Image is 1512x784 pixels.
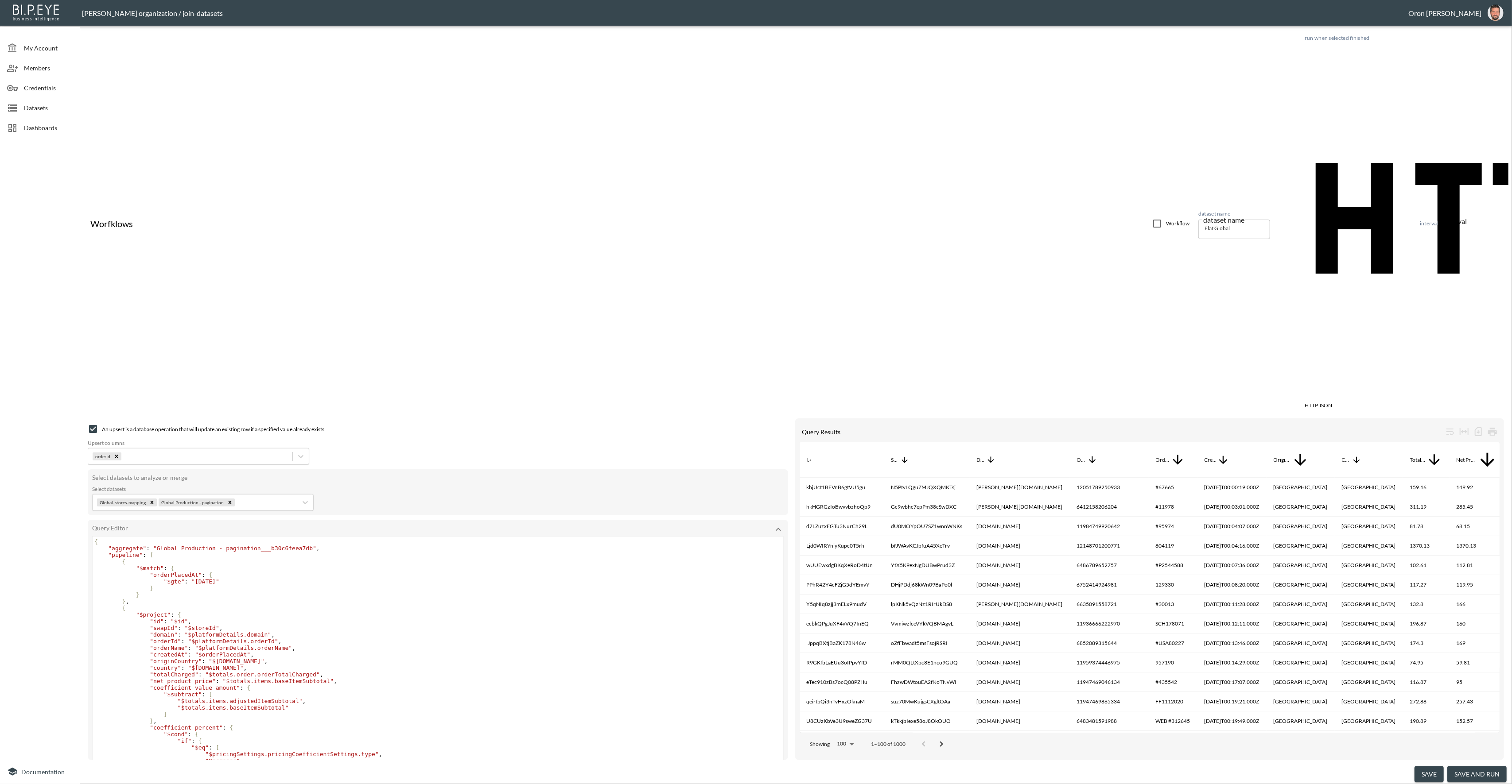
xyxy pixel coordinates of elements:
[800,653,884,672] th: R9GKfbLaEUu3oIPpvYfD
[970,517,1070,536] th: laidbacktest.myshopify.com
[1070,672,1149,692] th: 11947469046134
[1450,556,1505,575] th: 112.81
[122,605,126,611] span: {
[185,631,272,638] span: "$platformDetails.domain"
[136,611,171,618] span: "$project"
[1205,454,1229,466] span: Created At
[884,556,970,575] th: YtX5K9exNgDUBwPrud3Z
[150,664,181,671] span: "country"
[1335,633,1403,653] th: United States
[970,556,1070,575] th: p-o-d-u-r.myshopify.com
[1450,692,1505,711] th: 257.43
[171,565,174,572] span: {
[884,692,970,711] th: suz70MwKujgsCXgltOAa
[891,455,910,465] span: Swap Id
[970,633,1070,653] th: youswim-usd.myshopify.com
[1457,455,1477,465] div: Net Product Price
[1197,536,1267,556] th: 2025-08-01T00:04:16.000Z
[178,738,191,744] span: "if"
[1070,614,1149,633] th: 11936666222970
[143,552,147,558] span: :
[1267,517,1335,536] th: United Kingdom
[178,698,303,704] span: "$totals.items.adjustedItemSubtotal"
[223,724,226,731] span: :
[178,631,181,638] span: :
[1450,711,1505,731] th: 152.57
[1443,425,1457,439] div: Wrap text
[1403,575,1450,595] th: 117.27
[1149,633,1197,653] th: #USA80227
[1447,766,1507,783] button: save and run
[884,633,970,653] th: oZfFbwadt5msFsojRSRI
[1335,711,1403,731] th: Australia
[185,578,188,585] span: :
[1274,451,1309,469] span: Origin Country
[1403,653,1450,672] th: 74.95
[188,651,191,658] span: :
[1156,455,1170,465] div: Order Name
[1403,731,1450,750] th: 167.52
[1197,575,1267,595] th: 2025-08-01T00:08:20.000Z
[1149,575,1197,595] th: 129330
[1450,517,1505,536] th: 68.15
[800,478,884,497] th: khjUct1BFVnB6gtVU5gu
[800,575,884,595] th: PPhR42Y4cFZjG5dYEmvY
[240,684,244,691] span: :
[1070,653,1149,672] th: 11959374446975
[1335,556,1403,575] th: United States
[933,735,950,753] button: Go to next page
[970,731,1070,750] th: sarah-chapman-london.myshopify.com
[209,572,212,578] span: {
[150,625,178,631] span: "swapId"
[970,575,1070,595] th: tiptop-shoes.myshopify.com
[24,103,73,112] span: Datasets
[1335,614,1403,633] th: United States
[150,658,202,664] span: "originCountry"
[1267,497,1335,517] th: United Kingdom
[150,572,202,578] span: "orderPlacedAt"
[195,645,292,651] span: "$platformDetails.orderName"
[970,711,1070,731] th: cynthiarowley.myshopify.com
[1335,478,1403,497] th: United States
[970,595,1070,614] th: cadena-jewellery.myshopify.com
[181,664,185,671] span: :
[92,486,314,494] div: Select datasets
[1403,517,1450,536] th: 81.78
[1149,731,1197,750] th: 248327
[1149,653,1197,672] th: 957190
[1197,556,1267,575] th: 2025-08-01T00:07:36.000Z
[1335,672,1403,692] th: Mexico
[1070,478,1149,497] th: 12051789250933
[884,575,970,595] th: DHjPDdj68kWn09BaPo0l
[164,731,188,738] span: "$cond"
[1450,575,1505,595] th: 119.95
[1070,692,1149,711] th: 11947469865334
[1267,556,1335,575] th: United Kingdom
[884,497,970,517] th: Gc9wbhc7epPm38cSwDXC
[150,618,163,625] span: "id"
[216,678,219,684] span: :
[1197,497,1267,517] th: 2025-08-01T00:03:01.000Z
[884,711,970,731] th: kTkkjbIexe58oJ8OkOUO
[970,672,1070,692] th: lazy-oaf.myshopify.com
[250,651,254,658] span: ,
[1149,711,1197,731] th: WEB #312645
[1070,711,1149,731] th: 6483481591988
[884,614,970,633] th: VvmiwzlceVYkVQBMAgvL
[164,691,202,698] span: "$subtract"
[1450,595,1505,614] th: 166
[1403,556,1450,575] th: 102.61
[159,498,225,506] div: Global Production - pagination
[884,517,970,536] th: dU0MOYpOU7SZ1wnnWNKs
[216,744,219,751] span: [
[1403,633,1450,653] th: 174.3
[191,744,209,751] span: "$eq"
[205,671,319,678] span: "$totals.order.orderTotalCharged"
[247,684,250,691] span: {
[802,428,1443,436] div: Query Results
[136,591,140,598] span: }
[153,718,157,724] span: ,
[188,731,191,738] span: :
[181,638,185,645] span: :
[1070,595,1149,614] th: 6635091558721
